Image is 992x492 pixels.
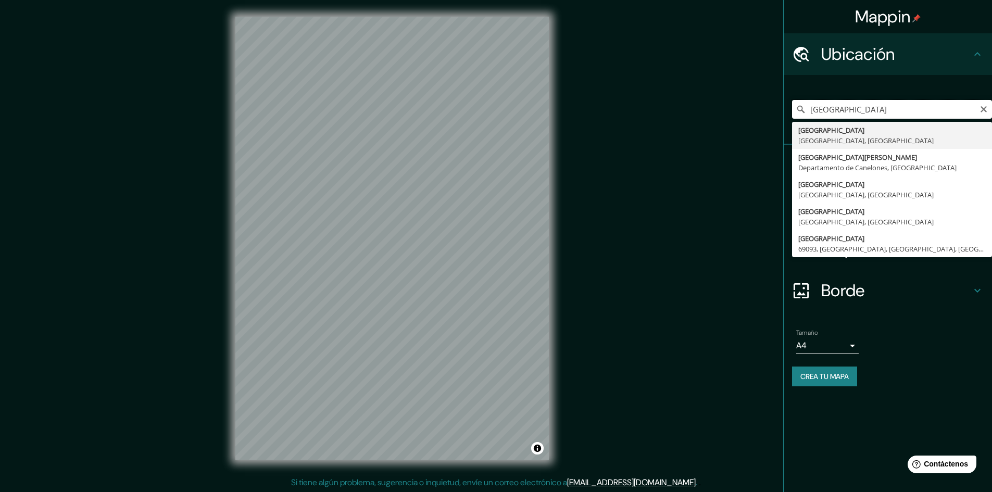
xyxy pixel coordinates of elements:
font: [GEOGRAPHIC_DATA] [798,234,864,243]
img: pin-icon.png [912,14,921,22]
font: [GEOGRAPHIC_DATA] [798,180,864,189]
font: [GEOGRAPHIC_DATA], [GEOGRAPHIC_DATA] [798,136,934,145]
div: Disposición [784,228,992,270]
input: Elige tu ciudad o zona [792,100,992,119]
div: Estilo [784,186,992,228]
font: [GEOGRAPHIC_DATA], [GEOGRAPHIC_DATA] [798,217,934,226]
font: Ubicación [821,43,895,65]
a: [EMAIL_ADDRESS][DOMAIN_NAME] [567,477,696,488]
button: Crea tu mapa [792,367,857,386]
font: . [697,476,699,488]
iframe: Lanzador de widgets de ayuda [899,451,981,481]
div: Patas [784,145,992,186]
font: A4 [796,340,807,351]
font: [GEOGRAPHIC_DATA][PERSON_NAME] [798,153,917,162]
font: Tamaño [796,329,818,337]
font: Borde [821,280,865,301]
font: [GEOGRAPHIC_DATA], [GEOGRAPHIC_DATA] [798,190,934,199]
font: [GEOGRAPHIC_DATA] [798,125,864,135]
canvas: Mapa [235,17,549,460]
font: Departamento de Canelones, [GEOGRAPHIC_DATA] [798,163,957,172]
div: Ubicación [784,33,992,75]
font: Mappin [855,6,911,28]
font: Crea tu mapa [800,372,849,381]
font: [GEOGRAPHIC_DATA] [798,207,864,216]
font: Si tiene algún problema, sugerencia o inquietud, envíe un correo electrónico a [291,477,567,488]
div: Borde [784,270,992,311]
font: . [699,476,701,488]
button: Activar o desactivar atribución [531,442,544,455]
button: Claro [980,104,988,113]
div: A4 [796,337,859,354]
font: . [696,477,697,488]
